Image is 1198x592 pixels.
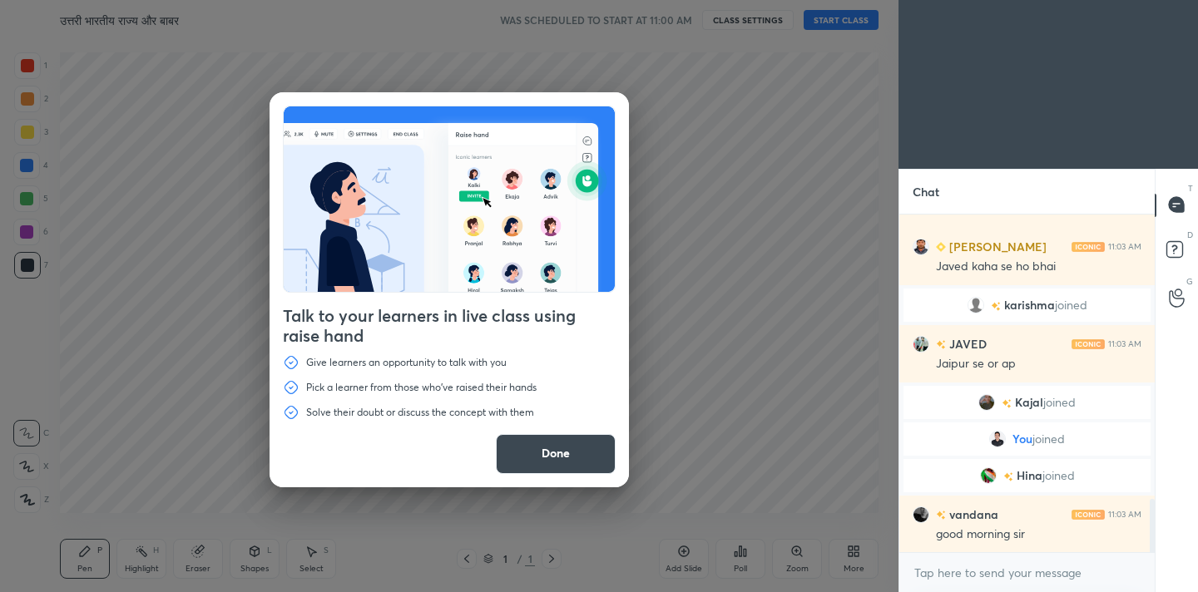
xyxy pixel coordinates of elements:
[1072,241,1105,251] img: iconic-light.a09c19a4.png
[913,506,929,522] img: 677622c30a0f4b739f456a1bba4a432d.jpg
[306,381,537,394] p: Pick a learner from those who've raised their hands
[936,340,946,349] img: no-rating-badge.077c3623.svg
[936,201,1141,218] div: 2027
[913,238,929,254] img: db02ea0dab39447aa0ebe2fc456dfa5b.jpg
[946,506,998,523] h6: vandana
[1015,396,1043,409] span: Kajal
[899,170,953,214] p: Chat
[1108,241,1141,251] div: 11:03 AM
[306,406,534,419] p: Solve their doubt or discuss the concept with them
[1012,432,1032,446] span: You
[306,356,507,369] p: Give learners an opportunity to talk with you
[936,242,946,252] img: Learner_Badge_beginner_1_8b307cf2a0.svg
[1055,298,1087,312] span: joined
[283,306,616,346] h4: Talk to your learners in live class using raise hand
[899,215,1155,553] div: grid
[1032,432,1065,446] span: joined
[1043,396,1076,409] span: joined
[989,431,1006,447] img: 09a1bb633dd249f2a2c8cf568a24d1b1.jpg
[1187,229,1193,241] p: D
[1072,338,1105,348] img: iconic-light.a09c19a4.png
[1188,182,1193,195] p: T
[1003,471,1013,481] img: no-rating-badge.077c3623.svg
[978,394,995,411] img: c29e4bdc7add42c8832729ef3d3b9b6e.jpg
[1108,338,1141,348] div: 11:03 AM
[968,297,984,313] img: default.png
[1186,275,1193,288] p: G
[1004,298,1055,312] span: karishma
[1017,469,1042,482] span: Hina
[1042,469,1075,482] span: joined
[936,511,946,520] img: no-rating-badge.077c3623.svg
[946,335,987,353] h6: JAVED
[913,335,929,352] img: d3becdec0278475f9c14a73be83cb8a6.jpg
[496,434,616,474] button: Done
[946,238,1047,255] h6: [PERSON_NAME]
[936,356,1141,372] div: Jaipur se or ap
[1108,509,1141,519] div: 11:03 AM
[980,467,997,484] img: 6dbf19ecda9944948035b140aa4f5ea7.jpg
[936,526,1141,543] div: good morning sir
[1002,398,1012,407] img: no-rating-badge.077c3623.svg
[284,106,615,292] img: preRahAdop.42c3ea74.svg
[936,259,1141,275] div: Javed kaha se ho bhai
[1072,509,1105,519] img: iconic-light.a09c19a4.png
[991,301,1001,310] img: no-rating-badge.077c3623.svg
